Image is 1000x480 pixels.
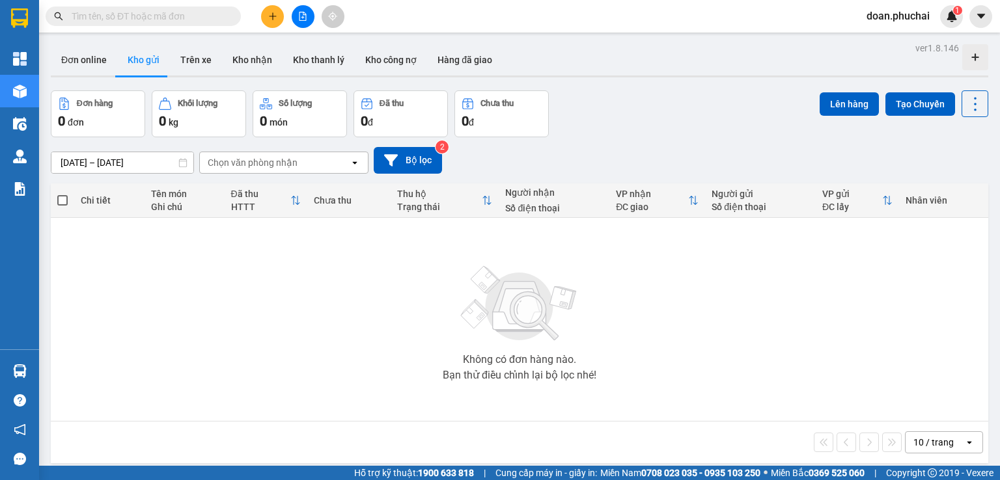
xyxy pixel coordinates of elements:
[391,183,499,218] th: Toggle SortBy
[906,195,982,206] div: Nhân viên
[222,44,283,75] button: Kho nhận
[600,466,760,480] span: Miền Nam
[355,44,427,75] button: Kho công nợ
[51,90,145,137] button: Đơn hàng0đơn
[14,453,26,465] span: message
[11,8,28,28] img: logo-vxr
[54,12,63,21] span: search
[58,113,65,129] span: 0
[72,9,225,23] input: Tìm tên, số ĐT hoặc mã đơn
[505,187,603,198] div: Người nhận
[152,90,246,137] button: Khối lượng0kg
[712,189,809,199] div: Người gửi
[953,6,962,15] sup: 1
[609,183,705,218] th: Toggle SortBy
[81,195,138,206] div: Chi tiết
[314,195,384,206] div: Chưa thu
[771,466,865,480] span: Miền Bắc
[816,183,899,218] th: Toggle SortBy
[298,12,307,21] span: file-add
[374,147,442,174] button: Bộ lọc
[463,354,576,365] div: Không có đơn hàng nào.
[915,41,959,55] div: ver 1.8.146
[354,90,448,137] button: Đã thu0đ
[454,258,585,349] img: svg+xml;base64,PHN2ZyBjbGFzcz0ibGlzdC1wbHVnX19zdmciIHhtbG5zPSJodHRwOi8vd3d3LnczLm9yZy8yMDAwL3N2Zy...
[68,117,84,127] span: đơn
[350,157,360,168] svg: open
[225,183,308,218] th: Toggle SortBy
[117,44,170,75] button: Kho gửi
[874,466,876,480] span: |
[454,90,549,137] button: Chưa thu0đ
[822,189,882,199] div: VP gửi
[822,202,882,212] div: ĐC lấy
[169,117,178,127] span: kg
[13,117,27,131] img: warehouse-icon
[427,44,503,75] button: Hàng đã giao
[260,113,267,129] span: 0
[946,10,958,22] img: icon-new-feature
[380,99,404,108] div: Đã thu
[764,470,768,475] span: ⚪️
[418,468,474,478] strong: 1900 633 818
[261,5,284,28] button: plus
[253,90,347,137] button: Số lượng0món
[51,152,193,173] input: Select a date range.
[151,202,218,212] div: Ghi chú
[178,99,217,108] div: Khối lượng
[13,85,27,98] img: warehouse-icon
[231,202,291,212] div: HTTT
[270,117,288,127] span: món
[809,468,865,478] strong: 0369 525 060
[469,117,474,127] span: đ
[480,99,514,108] div: Chưa thu
[14,394,26,407] span: question-circle
[641,468,760,478] strong: 0708 023 035 - 0935 103 250
[368,117,373,127] span: đ
[962,44,988,70] div: Tạo kho hàng mới
[361,113,368,129] span: 0
[14,423,26,436] span: notification
[159,113,166,129] span: 0
[616,189,688,199] div: VP nhận
[712,202,809,212] div: Số điện thoại
[283,44,355,75] button: Kho thanh lý
[279,99,312,108] div: Số lượng
[885,92,955,116] button: Tạo Chuyến
[292,5,314,28] button: file-add
[13,150,27,163] img: warehouse-icon
[328,12,337,21] span: aim
[13,182,27,196] img: solution-icon
[928,468,937,477] span: copyright
[443,370,596,380] div: Bạn thử điều chỉnh lại bộ lọc nhé!
[820,92,879,116] button: Lên hàng
[397,189,482,199] div: Thu hộ
[231,189,291,199] div: Đã thu
[964,437,975,447] svg: open
[975,10,987,22] span: caret-down
[462,113,469,129] span: 0
[913,436,954,449] div: 10 / trang
[436,140,449,153] sup: 2
[354,466,474,480] span: Hỗ trợ kỹ thuật:
[955,6,960,15] span: 1
[151,189,218,199] div: Tên món
[208,156,298,169] div: Chọn văn phòng nhận
[616,202,688,212] div: ĐC giao
[77,99,113,108] div: Đơn hàng
[268,12,277,21] span: plus
[13,52,27,66] img: dashboard-icon
[322,5,344,28] button: aim
[484,466,486,480] span: |
[969,5,992,28] button: caret-down
[495,466,597,480] span: Cung cấp máy in - giấy in:
[51,44,117,75] button: Đơn online
[856,8,940,24] span: doan.phuchai
[505,203,603,213] div: Số điện thoại
[13,364,27,378] img: warehouse-icon
[170,44,222,75] button: Trên xe
[397,202,482,212] div: Trạng thái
